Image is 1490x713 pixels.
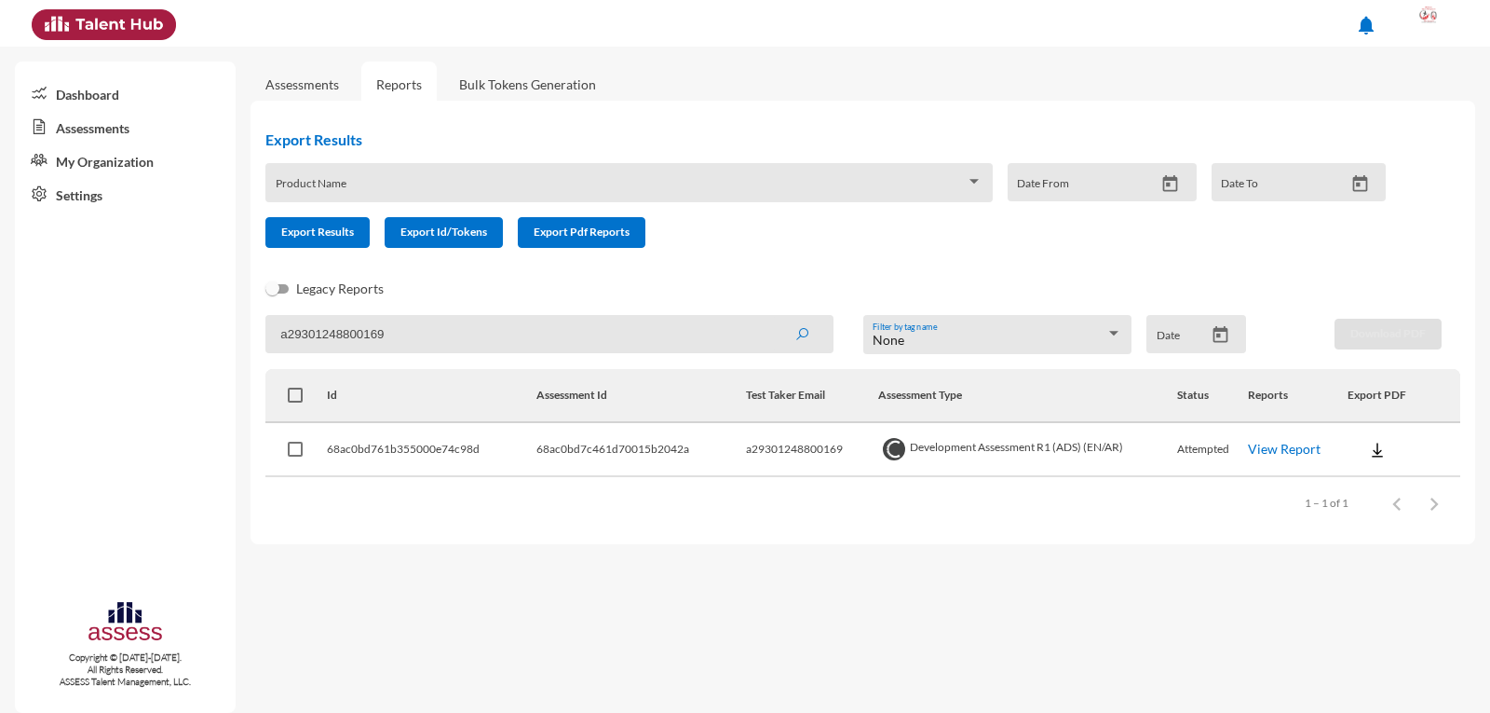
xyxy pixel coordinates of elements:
mat-paginator: Select page [265,477,1460,529]
h2: Export Results [265,130,1401,148]
span: Download PDF [1350,326,1426,340]
span: Export Id/Tokens [400,225,487,239]
a: Dashboard [15,76,236,110]
a: My Organization [15,144,236,177]
button: Export Results [265,217,370,248]
button: Open calendar [1344,174,1376,194]
a: Assessments [265,76,339,92]
button: Export Pdf Reports [518,217,645,248]
span: Export Pdf Reports [534,225,630,239]
a: Reports [361,62,437,107]
th: Assessment Type [878,369,1177,423]
button: Export Id/Tokens [385,217,503,248]
img: assesscompany-logo.png [87,599,164,648]
td: a29301248800169 [746,423,879,477]
button: Previous page [1378,485,1415,522]
td: 68ac0bd761b355000e74c98d [327,423,536,477]
td: Attempted [1177,423,1249,477]
button: Open calendar [1204,325,1237,345]
a: Bulk Tokens Generation [444,62,611,107]
th: Status [1177,369,1249,423]
th: Test Taker Email [746,369,879,423]
input: Search by name, token, assessment type, etc. [265,315,833,353]
div: 1 – 1 of 1 [1305,496,1348,510]
th: Reports [1248,369,1348,423]
p: Copyright © [DATE]-[DATE]. All Rights Reserved. ASSESS Talent Management, LLC. [15,651,236,688]
span: Export Results [281,225,354,239]
button: Next page [1415,485,1453,522]
a: Assessments [15,110,236,144]
th: Assessment Id [536,369,746,423]
a: Settings [15,177,236,211]
button: Download PDF [1334,319,1442,350]
span: None [873,332,904,348]
button: Open calendar [1154,174,1186,194]
td: Development Assessment R1 (ADS) (EN/AR) [878,423,1177,477]
span: Legacy Reports [296,278,384,300]
a: View Report [1248,441,1321,457]
th: Id [327,369,536,423]
mat-icon: notifications [1355,14,1377,36]
th: Export PDF [1348,369,1460,423]
td: 68ac0bd7c461d70015b2042a [536,423,746,477]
